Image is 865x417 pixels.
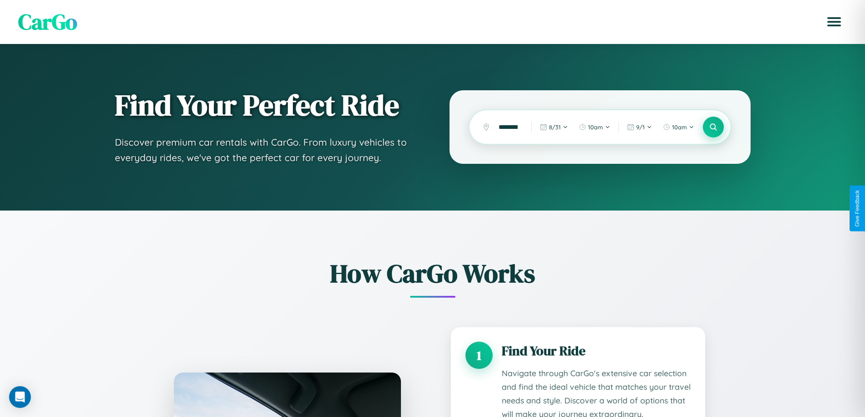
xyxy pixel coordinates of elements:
button: Open menu [821,9,847,34]
span: CarGo [18,7,77,37]
span: 10am [672,123,687,131]
button: 10am [574,120,615,134]
div: 1 [465,342,493,369]
h2: How CarGo Works [160,256,705,291]
p: Discover premium car rentals with CarGo. From luxury vehicles to everyday rides, we've got the pe... [115,135,414,165]
span: 8 / 31 [549,123,561,131]
div: Give Feedback [854,190,860,227]
h3: Find Your Ride [502,342,691,360]
button: 9/1 [623,120,657,134]
button: 8/31 [535,120,573,134]
div: Open Intercom Messenger [9,386,31,408]
button: 10am [658,120,699,134]
span: 10am [588,123,603,131]
h1: Find Your Perfect Ride [115,89,414,121]
span: 9 / 1 [636,123,645,131]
